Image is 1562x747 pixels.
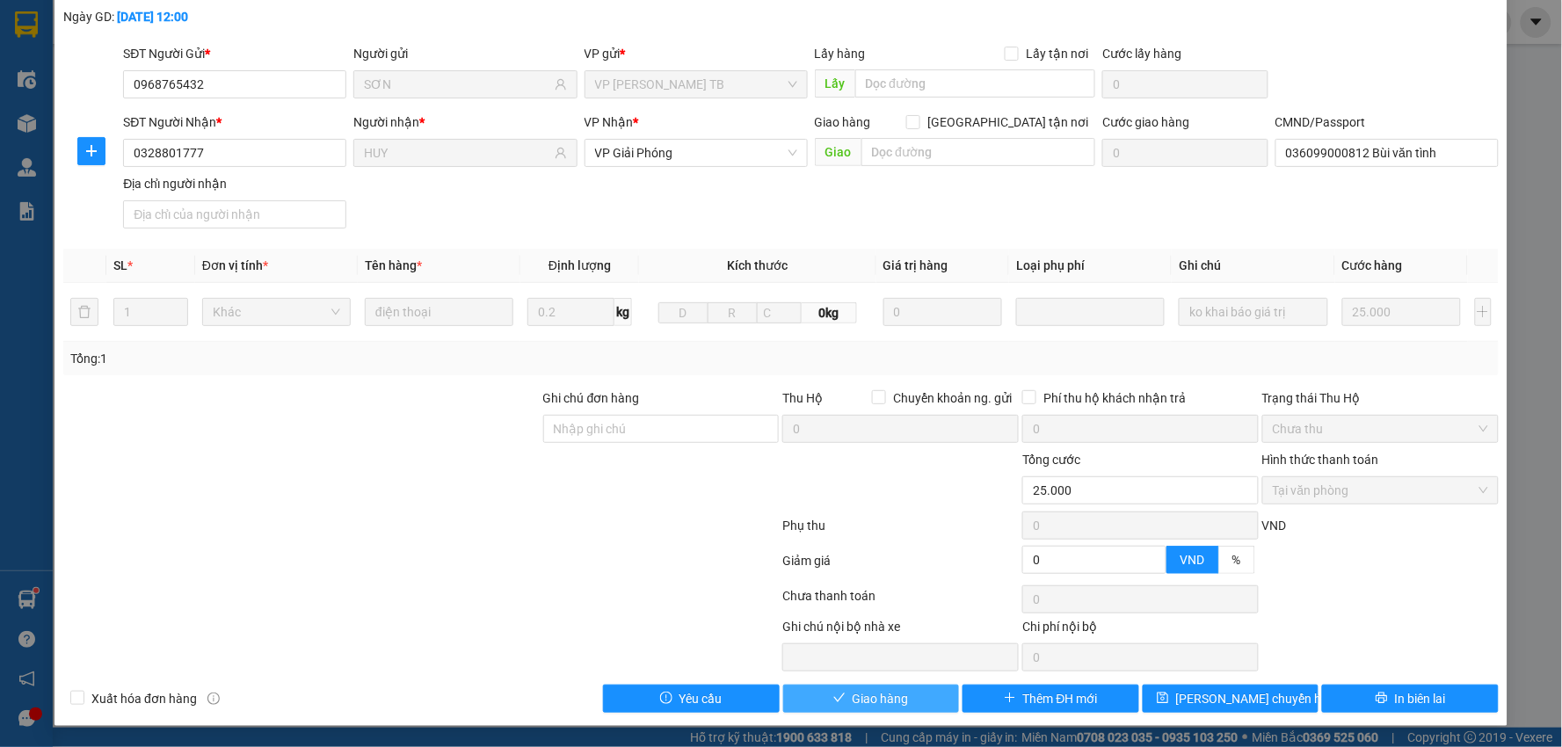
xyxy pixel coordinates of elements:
[364,75,550,94] input: Tên người gửi
[123,112,346,132] div: SĐT Người Nhận
[1475,298,1492,326] button: plus
[595,71,797,98] span: VP Trần Phú TB
[963,685,1139,713] button: plusThêm ĐH mới
[861,138,1096,166] input: Dọc đường
[1102,70,1268,98] input: Cước lấy hàng
[70,349,603,368] div: Tổng: 1
[365,258,422,272] span: Tên hàng
[1004,692,1016,706] span: plus
[802,302,857,323] span: 0kg
[614,298,632,326] span: kg
[781,516,1021,547] div: Phụ thu
[1022,617,1259,643] div: Chi phí nội bộ
[1275,112,1499,132] div: CMND/Passport
[815,69,855,98] span: Lấy
[1273,477,1488,504] span: Tại văn phòng
[202,258,268,272] span: Đơn vị tính
[1143,685,1319,713] button: save[PERSON_NAME] chuyển hoàn
[549,258,611,272] span: Định lượng
[853,689,909,708] span: Giao hàng
[113,258,127,272] span: SL
[1022,453,1080,467] span: Tổng cước
[660,692,672,706] span: exclamation-circle
[815,138,861,166] span: Giao
[757,302,802,323] input: C
[1157,692,1169,706] span: save
[1036,388,1193,408] span: Phí thu hộ khách nhận trả
[595,140,797,166] span: VP Giải Phóng
[123,174,346,193] div: Địa chỉ người nhận
[555,78,567,91] span: user
[782,617,1019,643] div: Ghi chú nội bộ nhà xe
[117,10,188,24] b: [DATE] 12:00
[781,586,1021,617] div: Chưa thanh toán
[123,44,346,63] div: SĐT Người Gửi
[1273,416,1488,442] span: Chưa thu
[123,200,346,228] input: Địa chỉ của người nhận
[1176,689,1343,708] span: [PERSON_NAME] chuyển hoàn
[70,298,98,326] button: delete
[1342,258,1403,272] span: Cước hàng
[207,693,220,705] span: info-circle
[1102,47,1181,61] label: Cước lấy hàng
[1342,298,1462,326] input: 0
[1395,689,1446,708] span: In biên lai
[886,388,1019,408] span: Chuyển khoản ng. gửi
[78,144,105,158] span: plus
[815,115,871,129] span: Giao hàng
[679,689,723,708] span: Yêu cầu
[1262,519,1287,533] span: VND
[364,143,550,163] input: Tên người nhận
[543,415,780,443] input: Ghi chú đơn hàng
[815,47,866,61] span: Lấy hàng
[365,298,513,326] input: VD: Bàn, Ghế
[883,258,948,272] span: Giá trị hàng
[1019,44,1095,63] span: Lấy tận nơi
[555,147,567,159] span: user
[658,302,708,323] input: D
[833,692,846,706] span: check
[84,689,204,708] span: Xuất hóa đơn hàng
[1023,689,1098,708] span: Thêm ĐH mới
[585,44,808,63] div: VP gửi
[782,391,823,405] span: Thu Hộ
[353,44,577,63] div: Người gửi
[1181,553,1205,567] span: VND
[1179,298,1327,326] input: Ghi Chú
[1322,685,1499,713] button: printerIn biên lai
[1172,249,1334,283] th: Ghi chú
[781,551,1021,582] div: Giảm giá
[1262,453,1379,467] label: Hình thức thanh toán
[1262,388,1499,408] div: Trạng thái Thu Hộ
[1009,249,1172,283] th: Loại phụ phí
[213,299,340,325] span: Khác
[585,115,634,129] span: VP Nhận
[783,685,960,713] button: checkGiao hàng
[1232,553,1241,567] span: %
[543,391,640,405] label: Ghi chú đơn hàng
[1102,139,1268,167] input: Cước giao hàng
[1376,692,1388,706] span: printer
[855,69,1096,98] input: Dọc đường
[353,112,577,132] div: Người nhận
[727,258,788,272] span: Kích thước
[920,112,1095,132] span: [GEOGRAPHIC_DATA] tận nơi
[77,137,105,165] button: plus
[603,685,780,713] button: exclamation-circleYêu cầu
[1102,115,1189,129] label: Cước giao hàng
[883,298,1003,326] input: 0
[63,7,300,26] div: Ngày GD:
[708,302,758,323] input: R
